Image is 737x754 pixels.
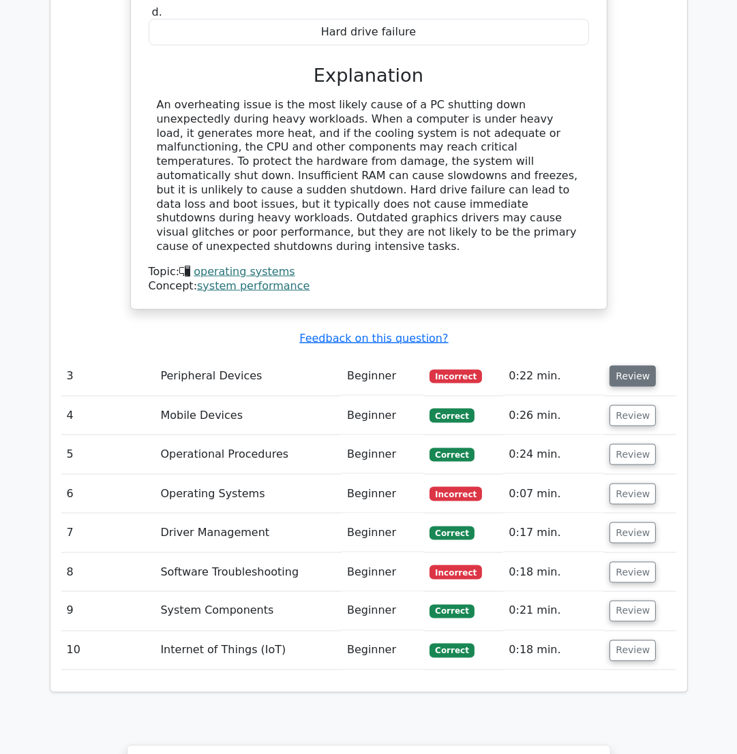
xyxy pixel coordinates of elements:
td: 0:18 min. [503,631,604,670]
td: Beginner [342,592,424,631]
span: Correct [430,605,474,618]
td: Software Troubleshooting [155,553,342,592]
td: 6 [61,475,155,514]
td: Driver Management [155,514,342,552]
td: 0:18 min. [503,553,604,592]
td: System Components [155,592,342,631]
span: Incorrect [430,487,482,501]
td: Peripheral Devices [155,357,342,396]
button: Review [610,366,656,387]
span: Correct [430,527,474,540]
span: d. [152,5,162,18]
td: Beginner [342,514,424,552]
td: 0:22 min. [503,357,604,396]
td: Beginner [342,475,424,514]
span: Correct [430,448,474,462]
button: Review [610,522,656,544]
td: Beginner [342,553,424,592]
td: 3 [61,357,155,396]
div: Concept: [149,279,589,294]
span: Correct [430,409,474,422]
td: Beginner [342,631,424,670]
td: 10 [61,631,155,670]
td: 7 [61,514,155,552]
button: Review [610,444,656,465]
button: Review [610,562,656,583]
td: Mobile Devices [155,396,342,435]
td: Beginner [342,396,424,435]
td: 5 [61,435,155,474]
td: 9 [61,592,155,631]
span: Incorrect [430,565,482,579]
td: 0:21 min. [503,592,604,631]
td: Operational Procedures [155,435,342,474]
div: An overheating issue is the most likely cause of a PC shutting down unexpectedly during heavy wor... [157,98,581,254]
button: Review [610,640,656,661]
td: Operating Systems [155,475,342,514]
td: Internet of Things (IoT) [155,631,342,670]
div: Topic: [149,265,589,279]
td: Beginner [342,357,424,396]
td: 4 [61,396,155,435]
td: 0:07 min. [503,475,604,514]
button: Review [610,405,656,426]
td: 0:26 min. [503,396,604,435]
button: Review [610,601,656,622]
td: 0:24 min. [503,435,604,474]
button: Review [610,484,656,505]
div: Hard drive failure [149,19,589,46]
span: Correct [430,644,474,657]
span: Incorrect [430,370,482,383]
td: Beginner [342,435,424,474]
td: 8 [61,553,155,592]
a: system performance [197,279,310,292]
a: operating systems [194,265,295,278]
a: Feedback on this question? [299,332,448,345]
td: 0:17 min. [503,514,604,552]
h3: Explanation [157,65,581,87]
